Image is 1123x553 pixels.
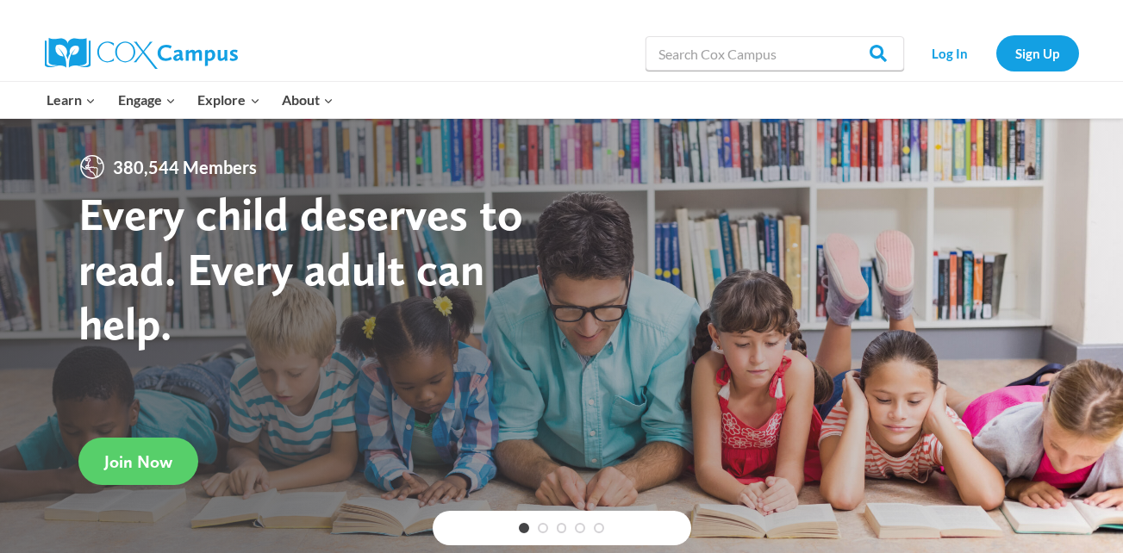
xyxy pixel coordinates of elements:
[996,35,1079,71] a: Sign Up
[282,89,334,111] span: About
[36,82,345,118] nav: Primary Navigation
[45,38,238,69] img: Cox Campus
[519,523,529,533] a: 1
[594,523,604,533] a: 5
[913,35,988,71] a: Log In
[104,451,172,472] span: Join Now
[106,153,264,181] span: 380,544 Members
[78,438,198,485] a: Join Now
[78,186,523,351] strong: Every child deserves to read. Every adult can help.
[557,523,567,533] a: 3
[913,35,1079,71] nav: Secondary Navigation
[118,89,176,111] span: Engage
[197,89,259,111] span: Explore
[47,89,96,111] span: Learn
[646,36,904,71] input: Search Cox Campus
[575,523,585,533] a: 4
[538,523,548,533] a: 2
